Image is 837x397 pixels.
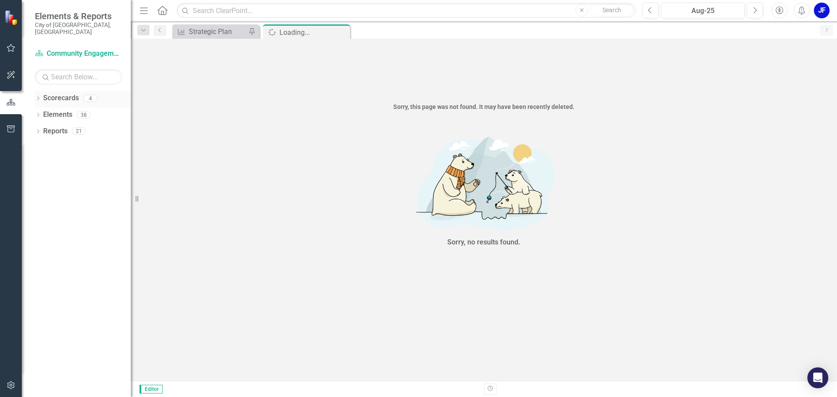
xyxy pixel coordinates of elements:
div: 4 [83,95,97,102]
button: Search [590,4,633,17]
button: JF [814,3,830,18]
input: Search ClearPoint... [177,3,636,18]
small: City of [GEOGRAPHIC_DATA], [GEOGRAPHIC_DATA] [35,21,122,36]
span: Elements & Reports [35,11,122,21]
div: Sorry, this page was not found. It may have been recently deleted. [131,102,837,111]
div: 38 [77,111,91,119]
a: Elements [43,110,72,120]
div: 21 [72,128,86,135]
div: Open Intercom Messenger [807,367,828,388]
div: Aug-25 [664,6,742,16]
button: Aug-25 [661,3,745,18]
span: Editor [139,385,163,394]
img: ClearPoint Strategy [4,10,20,25]
img: No results found [353,129,615,235]
input: Search Below... [35,69,122,85]
div: Sorry, no results found. [447,238,521,248]
div: Strategic Plan [189,26,246,37]
a: Community Engagement & Emergency Preparedness [35,49,122,59]
a: Scorecards [43,93,79,103]
div: Loading... [279,27,348,38]
a: Strategic Plan [174,26,246,37]
a: Reports [43,126,68,136]
span: Search [602,7,621,14]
